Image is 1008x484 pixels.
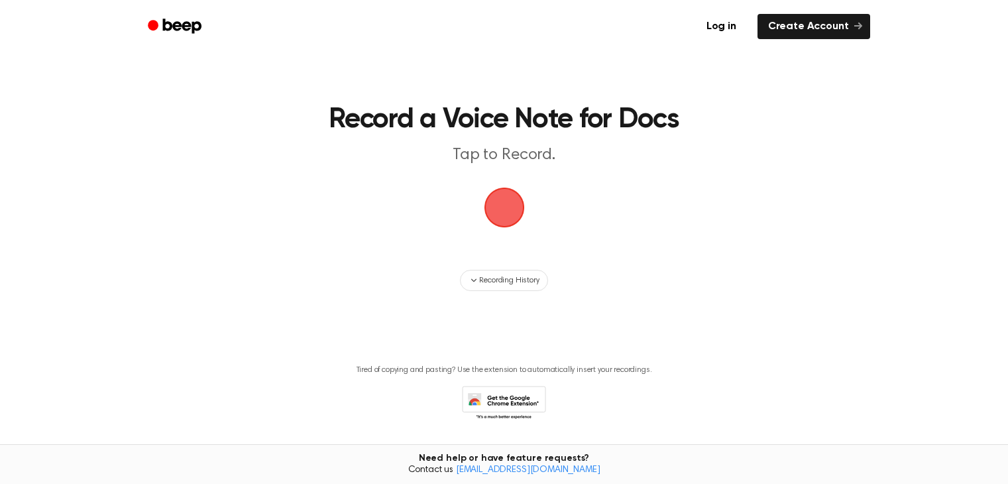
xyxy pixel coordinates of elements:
a: [EMAIL_ADDRESS][DOMAIN_NAME] [456,465,600,475]
a: Log in [693,11,750,42]
span: Recording History [479,274,539,286]
h1: Record a Voice Note for Docs [165,106,844,134]
p: Tired of copying and pasting? Use the extension to automatically insert your recordings. [357,365,652,375]
img: Beep Logo [484,188,524,227]
p: Tap to Record. [250,145,759,166]
button: Recording History [460,270,547,291]
span: Contact us [8,465,1000,477]
a: Beep [139,14,213,40]
a: Create Account [757,14,870,39]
